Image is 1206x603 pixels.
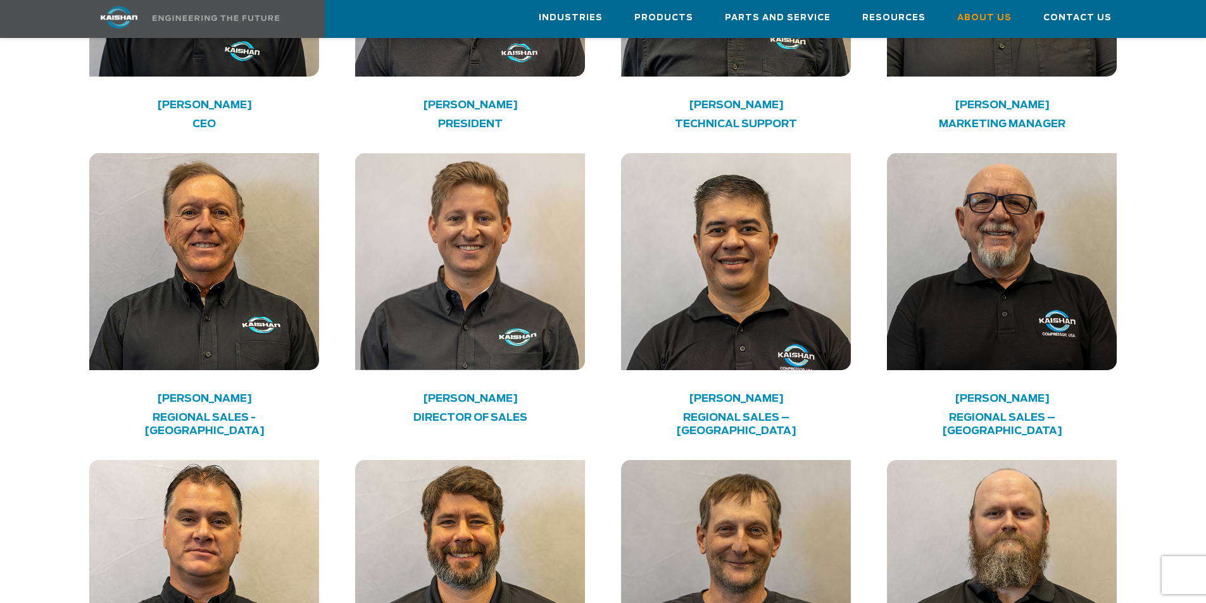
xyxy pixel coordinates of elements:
img: kaishan employee [355,153,585,370]
h4: Regional Sales – [GEOGRAPHIC_DATA] [644,411,828,438]
span: Parts and Service [725,11,831,25]
h4: [PERSON_NAME] [379,102,562,108]
span: Resources [862,11,926,25]
h4: [PERSON_NAME] [644,102,828,108]
img: kaishan employee [89,153,319,370]
h4: [PERSON_NAME] [644,395,828,402]
a: Parts and Service [725,1,831,35]
h4: [PERSON_NAME] [113,395,296,402]
h4: Regional Sales - [GEOGRAPHIC_DATA] [113,411,296,438]
h4: Marketing Manager [910,118,1094,131]
h4: DIRECTOR OF SALES [379,411,562,425]
h4: [PERSON_NAME] [113,102,296,108]
h4: [PERSON_NAME] [910,395,1094,402]
a: About Us [957,1,1012,35]
a: Products [634,1,693,35]
a: Resources [862,1,926,35]
img: Engineering the future [153,15,279,21]
span: Industries [539,11,603,25]
a: Industries [539,1,603,35]
h4: [PERSON_NAME] [910,102,1094,108]
h4: CEO [113,118,296,131]
img: kaishan logo [72,6,166,28]
h4: Regional Sales – [GEOGRAPHIC_DATA] [910,411,1094,438]
h4: [PERSON_NAME] [379,395,562,402]
span: Products [634,11,693,25]
a: Contact Us [1043,1,1112,35]
img: kaishan employee [887,153,1117,370]
h4: PRESIDENT [379,118,562,131]
span: Contact Us [1043,11,1112,25]
span: About Us [957,11,1012,25]
img: kaishan employee [621,153,851,370]
h4: Technical Support [644,118,828,131]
